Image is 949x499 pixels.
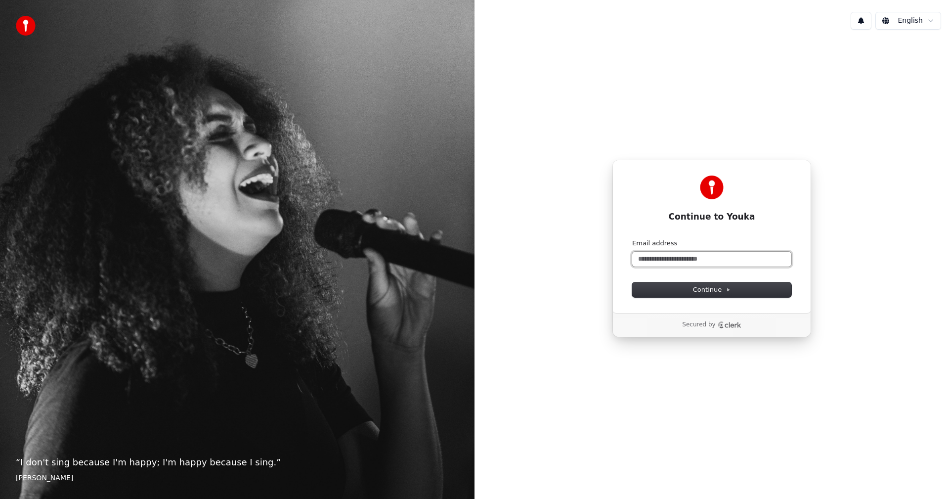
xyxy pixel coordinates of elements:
a: Clerk logo [718,321,741,328]
p: “ I don't sing because I'm happy; I'm happy because I sing. ” [16,455,459,469]
img: youka [16,16,36,36]
footer: [PERSON_NAME] [16,473,459,483]
button: Continue [632,282,791,297]
p: Secured by [682,321,715,329]
h1: Continue to Youka [632,211,791,223]
img: Youka [700,176,724,199]
label: Email address [632,239,677,248]
span: Continue [693,285,731,294]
